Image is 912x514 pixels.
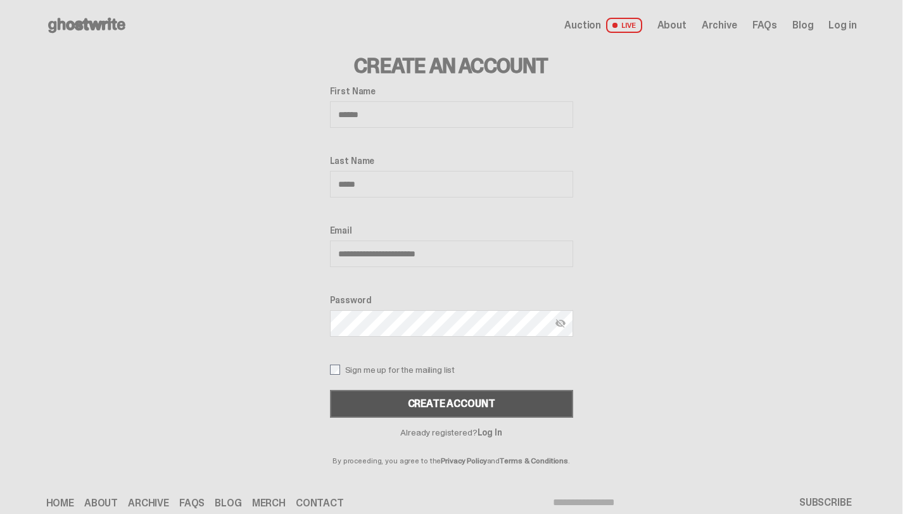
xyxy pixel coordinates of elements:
a: About [84,498,118,508]
input: Sign me up for the mailing list [330,365,340,375]
a: Auction LIVE [564,18,642,33]
a: Log in [828,20,856,30]
label: First Name [330,86,573,96]
a: FAQs [179,498,205,508]
h3: Create an Account [330,56,573,76]
button: CREATE ACCOUNT [330,390,573,418]
a: Archive [702,20,737,30]
span: LIVE [606,18,642,33]
a: Terms & Conditions [500,456,568,466]
a: FAQs [752,20,777,30]
p: By proceeding, you agree to the and . [330,437,573,465]
label: Email [330,225,573,235]
a: Blog [792,20,813,30]
label: Password [330,295,573,305]
label: Last Name [330,156,573,166]
a: Privacy Policy [441,456,486,466]
a: Contact [296,498,344,508]
a: Merch [252,498,286,508]
img: Hide password [555,318,566,329]
a: Blog [215,498,241,508]
a: Home [46,498,74,508]
a: About [657,20,687,30]
label: Sign me up for the mailing list [330,365,573,375]
a: Archive [128,498,169,508]
a: Log In [478,427,502,438]
span: Auction [564,20,601,30]
p: Already registered? [330,428,573,437]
